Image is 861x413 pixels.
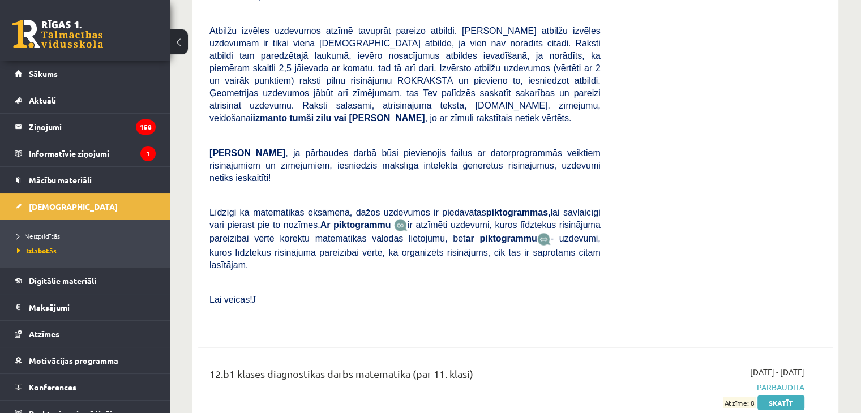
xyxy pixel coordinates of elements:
a: Digitālie materiāli [15,268,156,294]
span: Konferences [29,382,76,392]
span: Līdzīgi kā matemātikas eksāmenā, dažos uzdevumos ir piedāvātas lai savlaicīgi vari pierast pie to... [209,208,601,230]
i: 158 [136,119,156,135]
b: izmanto [253,113,287,123]
span: Mācību materiāli [29,175,92,185]
a: Maksājumi [15,294,156,320]
i: 1 [140,146,156,161]
legend: Informatīvie ziņojumi [29,140,156,166]
span: Pārbaudīta [618,381,804,393]
span: , ja pārbaudes darbā būsi pievienojis failus ar datorprogrammās veiktiem risinājumiem un zīmējumi... [209,148,601,183]
span: Aktuāli [29,95,56,105]
span: [PERSON_NAME] [209,148,285,158]
a: Rīgas 1. Tālmācības vidusskola [12,20,103,48]
span: J [252,295,256,304]
span: Motivācijas programma [29,355,118,365]
span: Lai veicās! [209,295,252,304]
img: wKvN42sLe3LLwAAAABJRU5ErkJggg== [537,233,551,246]
b: piktogrammas, [486,208,551,217]
a: Motivācijas programma [15,347,156,373]
span: [DATE] - [DATE] [750,366,804,378]
span: Sākums [29,68,58,79]
span: Atbilžu izvēles uzdevumos atzīmē tavuprāt pareizo atbildi. [PERSON_NAME] atbilžu izvēles uzdevuma... [209,26,601,123]
img: JfuEzvunn4EvwAAAAASUVORK5CYII= [394,219,408,232]
a: Informatīvie ziņojumi1 [15,140,156,166]
legend: Ziņojumi [29,114,156,140]
b: tumši zilu vai [PERSON_NAME] [289,113,425,123]
span: Atzīme: 8 [723,397,756,409]
span: - uzdevumi, kuros līdztekus risinājuma pareizībai vērtē, kā organizēts risinājums, cik tas ir sap... [209,234,601,269]
span: Izlabotās [17,246,57,255]
div: 12.b1 klases diagnostikas darbs matemātikā (par 11. klasi) [209,366,601,387]
span: [DEMOGRAPHIC_DATA] [29,201,118,212]
a: Aktuāli [15,87,156,113]
b: Ar piktogrammu [320,220,391,230]
a: Skatīt [757,395,804,410]
a: Ziņojumi158 [15,114,156,140]
a: Sākums [15,61,156,87]
b: ar piktogrammu [465,234,537,243]
a: Mācību materiāli [15,167,156,193]
span: Neizpildītās [17,231,60,240]
span: ir atzīmēti uzdevumi, kuros līdztekus risinājuma pareizībai vērtē korektu matemātikas valodas lie... [209,220,601,243]
a: Izlabotās [17,246,159,256]
legend: Maksājumi [29,294,156,320]
a: Neizpildītās [17,231,159,241]
a: Konferences [15,374,156,400]
a: Atzīmes [15,321,156,347]
a: [DEMOGRAPHIC_DATA] [15,193,156,220]
span: Digitālie materiāli [29,276,96,286]
span: Atzīmes [29,329,59,339]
